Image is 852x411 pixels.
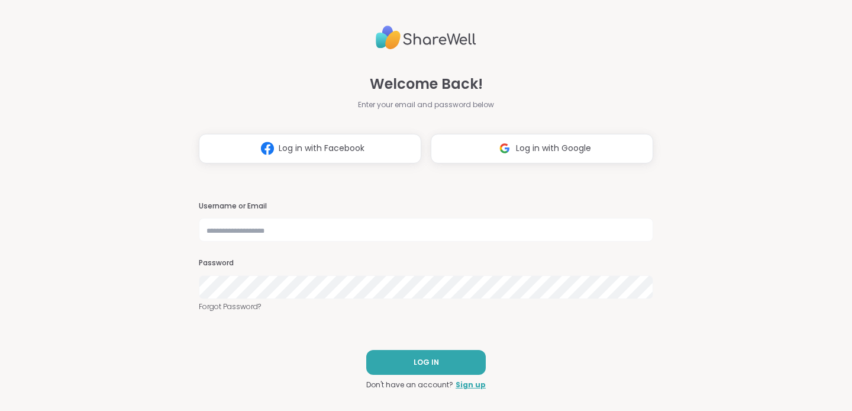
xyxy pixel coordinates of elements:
span: Log in with Facebook [279,142,364,155]
span: Welcome Back! [370,73,483,95]
h3: Password [199,258,653,268]
img: ShareWell Logo [376,21,476,54]
img: ShareWell Logomark [256,137,279,159]
button: LOG IN [366,350,486,375]
button: Log in with Google [431,134,653,163]
a: Sign up [456,380,486,390]
button: Log in with Facebook [199,134,421,163]
span: Don't have an account? [366,380,453,390]
h3: Username or Email [199,201,653,211]
span: LOG IN [414,357,439,368]
a: Forgot Password? [199,301,653,312]
span: Log in with Google [516,142,591,155]
span: Enter your email and password below [358,99,494,110]
img: ShareWell Logomark [493,137,516,159]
